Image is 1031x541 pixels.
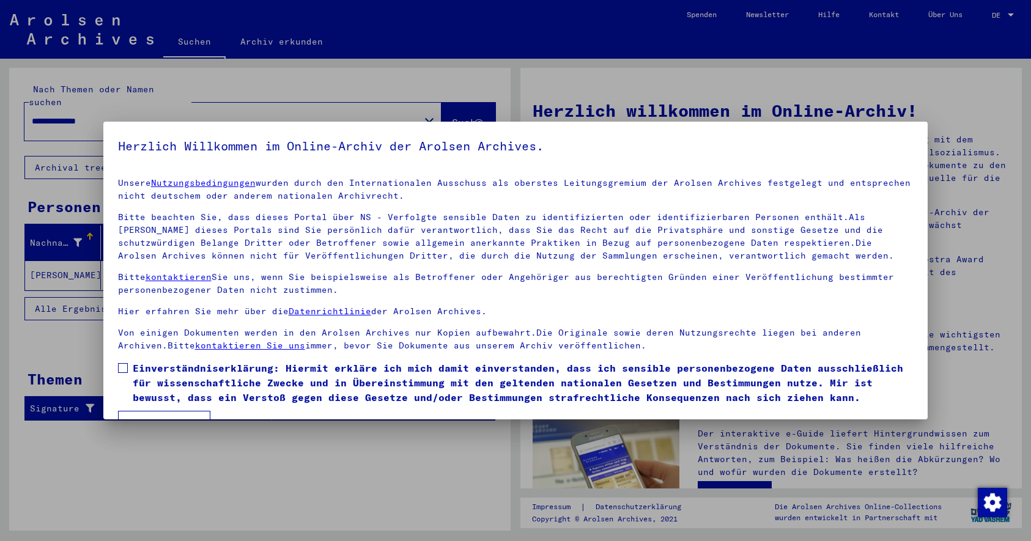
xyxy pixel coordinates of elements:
[118,271,914,296] p: Bitte Sie uns, wenn Sie beispielsweise als Betroffener oder Angehöriger aus berechtigten Gründen ...
[118,411,210,434] button: Ich stimme zu
[289,306,371,317] a: Datenrichtlinie
[118,305,914,318] p: Hier erfahren Sie mehr über die der Arolsen Archives.
[195,340,305,351] a: kontaktieren Sie uns
[146,271,212,282] a: kontaktieren
[118,177,914,202] p: Unsere wurden durch den Internationalen Ausschuss als oberstes Leitungsgremium der Arolsen Archiv...
[978,488,1007,517] img: Zustimmung ändern
[133,361,914,405] span: Einverständniserklärung: Hiermit erkläre ich mich damit einverstanden, dass ich sensible personen...
[118,136,914,156] h5: Herzlich Willkommen im Online-Archiv der Arolsen Archives.
[118,211,914,262] p: Bitte beachten Sie, dass dieses Portal über NS - Verfolgte sensible Daten zu identifizierten oder...
[151,177,256,188] a: Nutzungsbedingungen
[118,326,914,352] p: Von einigen Dokumenten werden in den Arolsen Archives nur Kopien aufbewahrt.Die Originale sowie d...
